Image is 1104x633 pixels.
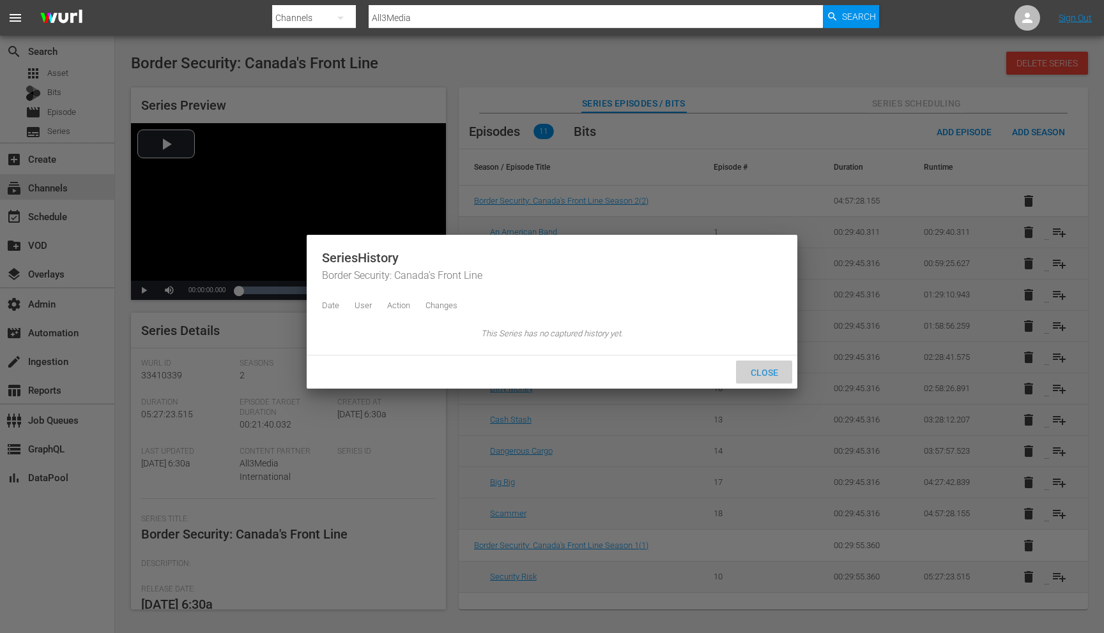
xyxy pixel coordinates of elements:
[740,368,788,378] span: Close
[322,296,347,316] td: Date
[842,5,876,28] span: Search
[322,328,782,340] span: This Series has no captured history yet.
[379,296,418,316] td: Action
[418,296,457,316] td: Changes
[1059,13,1092,23] a: Sign Out
[31,3,92,33] img: ans4CAIJ8jUAAAAAAAAAAAAAAAAAAAAAAAAgQb4GAAAAAAAAAAAAAAAAAAAAAAAAJMjXAAAAAAAAAAAAAAAAAAAAAAAAgAT5G...
[823,5,879,28] button: Search
[8,10,23,26] span: menu
[736,361,792,384] button: Close
[347,296,379,316] td: User
[322,250,782,265] span: Series History
[322,269,782,283] span: Border Security: Canada's Front Line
